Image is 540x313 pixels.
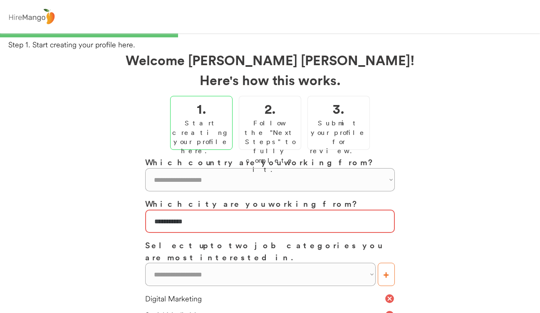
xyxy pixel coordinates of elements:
button: + [378,263,395,286]
div: 33% [2,33,538,37]
img: logo%20-%20hiremango%20gray.png [6,7,57,27]
h2: 2. [265,98,276,118]
h3: Which city are you working from? [145,198,395,210]
h2: Welcome [PERSON_NAME] [PERSON_NAME]! Here's how this works. [126,50,415,90]
button: cancel [384,293,395,304]
div: Start creating your profile here. [172,118,230,156]
h3: Which country are you working from? [145,156,395,168]
div: Step 1. Start creating your profile here. [8,39,540,50]
h3: Select up to two job categories you are most interested in. [145,239,395,263]
h2: 3. [333,98,344,118]
div: Submit your profile for review. [310,118,367,156]
h2: 1. [197,98,206,118]
div: Digital Marketing [145,293,384,304]
div: Follow the "Next Steps" to fully complete it. [241,118,299,174]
